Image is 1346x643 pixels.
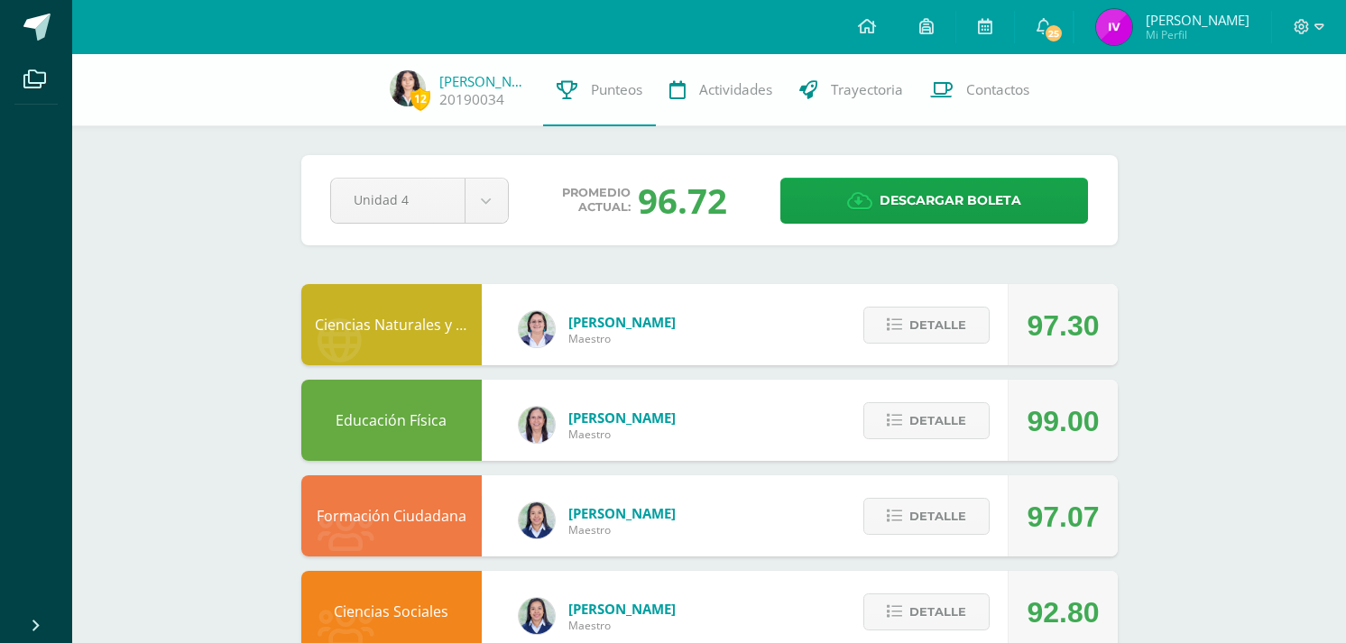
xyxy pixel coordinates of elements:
div: 96.72 [638,177,727,224]
button: Detalle [863,402,990,439]
span: Detalle [909,595,966,629]
span: [PERSON_NAME] [568,313,676,331]
div: Formación Ciudadana [301,475,482,556]
span: Detalle [909,404,966,437]
div: Ciencias Naturales y Tecnología [301,284,482,365]
a: 20190034 [439,90,504,109]
img: e484bfb8fca8785d6216b8c16235e2c5.png [390,70,426,106]
button: Detalle [863,498,990,535]
button: Detalle [863,307,990,344]
a: Punteos [543,54,656,126]
span: Promedio actual: [562,186,631,215]
img: 0720b70caab395a5f554da48e8831271.png [519,598,555,634]
img: 0720b70caab395a5f554da48e8831271.png [519,502,555,538]
span: 12 [410,87,430,110]
div: 97.07 [1027,476,1099,557]
span: Maestro [568,331,676,346]
div: 99.00 [1027,381,1099,462]
span: Maestro [568,427,676,442]
a: Trayectoria [786,54,917,126]
span: [PERSON_NAME] [568,600,676,618]
span: 25 [1044,23,1064,43]
a: [PERSON_NAME] [439,72,530,90]
span: Mi Perfil [1146,27,1249,42]
button: Detalle [863,593,990,630]
span: Maestro [568,618,676,633]
span: Detalle [909,500,966,533]
img: 63131e9f9ecefa68a367872e9c6fe8c2.png [1096,9,1132,45]
span: [PERSON_NAME] [568,504,676,522]
span: Punteos [591,80,642,99]
a: Unidad 4 [331,179,508,223]
span: [PERSON_NAME] [1146,11,1249,29]
div: Educación Física [301,380,482,461]
span: Detalle [909,308,966,342]
span: Contactos [966,80,1029,99]
a: Contactos [917,54,1043,126]
img: 7f3683f90626f244ba2c27139dbb4749.png [519,311,555,347]
a: Descargar boleta [780,178,1088,224]
a: Actividades [656,54,786,126]
img: f77eda19ab9d4901e6803b4611072024.png [519,407,555,443]
span: [PERSON_NAME] [568,409,676,427]
div: 97.30 [1027,285,1099,366]
span: Actividades [699,80,772,99]
span: Trayectoria [831,80,903,99]
span: Descargar boleta [880,179,1021,223]
span: Unidad 4 [354,179,442,221]
span: Maestro [568,522,676,537]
